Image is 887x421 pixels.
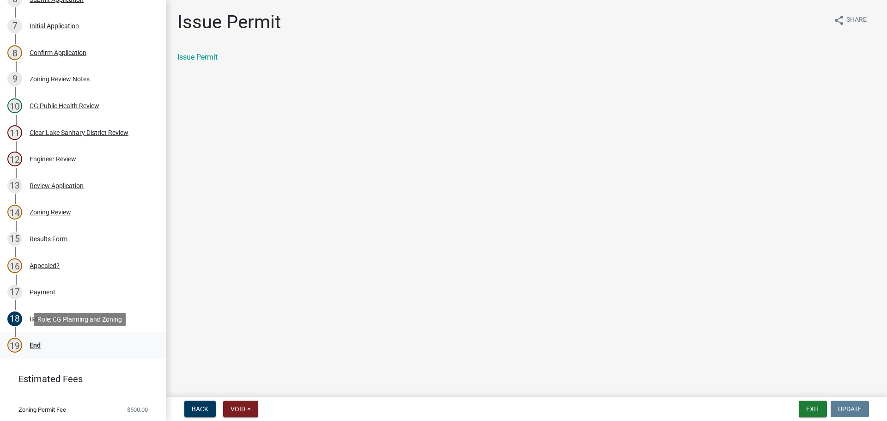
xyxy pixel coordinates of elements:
a: Estimated Fees [7,370,152,388]
div: 9 [7,72,22,86]
div: Initial Application [30,23,79,29]
div: 17 [7,285,22,299]
div: 11 [7,125,22,140]
div: 15 [7,232,22,246]
div: Engineer Review [30,156,76,162]
div: 18 [7,311,22,326]
div: Zoning Review [30,209,71,215]
button: Void [223,401,258,417]
div: 12 [7,152,22,166]
div: Zoning Review Notes [30,76,90,82]
div: Issue Permit [30,316,65,322]
div: Results Form [30,236,67,242]
div: Clear Lake Sanitary District Review [30,129,128,136]
span: Void [231,405,245,413]
span: Update [838,405,862,413]
div: 14 [7,205,22,220]
div: 8 [7,45,22,60]
div: 16 [7,258,22,273]
div: CG Public Health Review [30,103,99,109]
div: Role: CG Planning and Zoning [34,313,126,326]
span: Zoning Permit Fee [18,407,66,413]
h1: Issue Permit [177,11,281,33]
div: Confirm Application [30,49,86,56]
div: 13 [7,178,22,193]
div: Appealed? [30,262,60,269]
span: $500.00 [127,407,148,413]
div: Payment [30,289,55,295]
button: Update [831,401,869,417]
div: 10 [7,98,22,113]
div: End [30,342,41,348]
div: Review Application [30,183,84,189]
div: 7 [7,18,22,33]
button: shareShare [826,11,874,29]
span: Share [846,15,867,26]
i: share [833,15,844,26]
button: Exit [799,401,827,417]
a: Issue Permit [177,53,218,61]
div: 19 [7,338,22,353]
button: Back [184,401,216,417]
span: Back [192,405,208,413]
